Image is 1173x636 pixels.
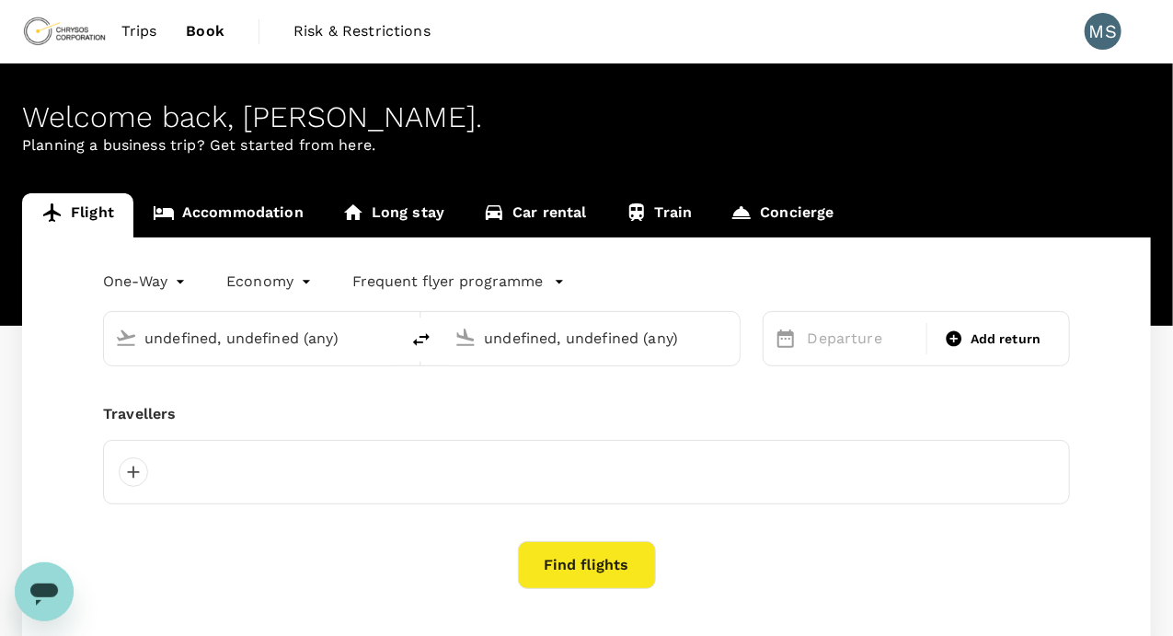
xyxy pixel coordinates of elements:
[727,336,730,340] button: Open
[399,318,443,362] button: delete
[133,193,323,237] a: Accommodation
[22,134,1151,156] p: Planning a business trip? Get started from here.
[606,193,712,237] a: Train
[293,20,431,42] span: Risk & Restrictions
[323,193,464,237] a: Long stay
[186,20,224,42] span: Book
[103,267,190,296] div: One-Way
[15,562,74,621] iframe: Button to launch messaging window
[971,330,1041,349] span: Add return
[226,267,316,296] div: Economy
[22,100,1151,134] div: Welcome back , [PERSON_NAME] .
[121,20,157,42] span: Trips
[1085,13,1121,50] div: MS
[386,336,390,340] button: Open
[464,193,606,237] a: Car rental
[22,11,107,52] img: Chrysos Corporation
[144,324,361,353] input: Depart from
[22,193,133,237] a: Flight
[808,328,916,350] p: Departure
[352,271,543,293] p: Frequent flyer programme
[352,271,565,293] button: Frequent flyer programme
[103,403,1070,425] div: Travellers
[711,193,853,237] a: Concierge
[484,324,700,353] input: Going to
[518,541,656,589] button: Find flights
